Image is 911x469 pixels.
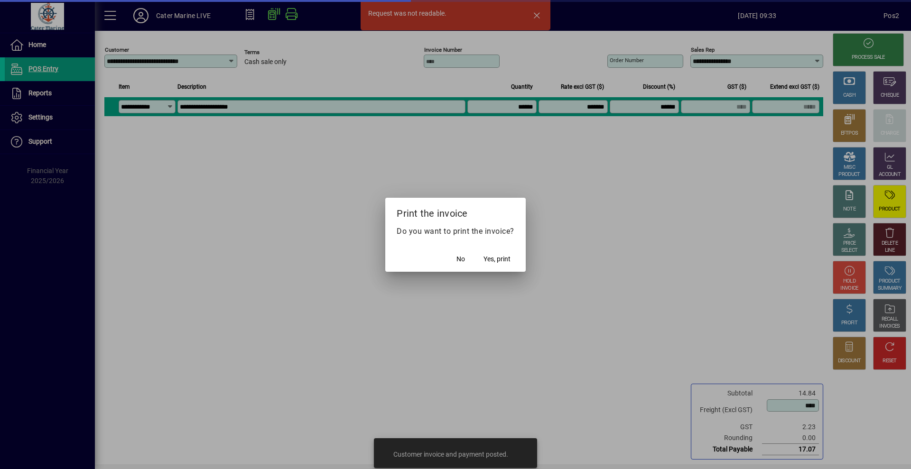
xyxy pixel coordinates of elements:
[483,254,511,264] span: Yes, print
[397,226,514,237] p: Do you want to print the invoice?
[446,251,476,268] button: No
[456,254,465,264] span: No
[385,198,526,225] h2: Print the invoice
[480,251,514,268] button: Yes, print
